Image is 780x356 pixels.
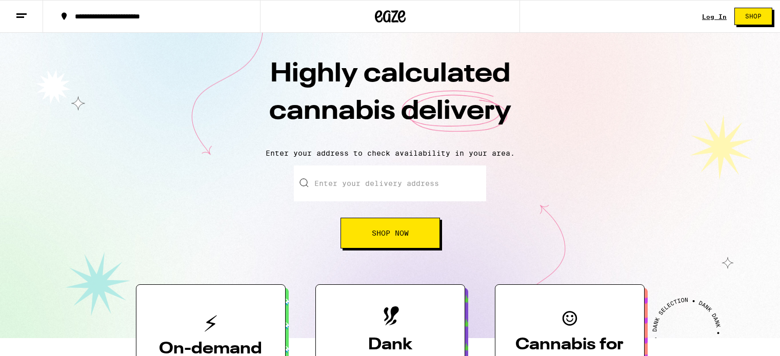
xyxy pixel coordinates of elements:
[727,8,780,25] a: Shop
[10,149,770,157] p: Enter your address to check availability in your area.
[211,56,570,141] h1: Highly calculated cannabis delivery
[745,13,762,19] span: Shop
[702,13,727,20] a: Log In
[341,218,440,248] button: Shop Now
[734,8,772,25] button: Shop
[294,165,486,201] input: Enter your delivery address
[372,229,409,237] span: Shop Now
